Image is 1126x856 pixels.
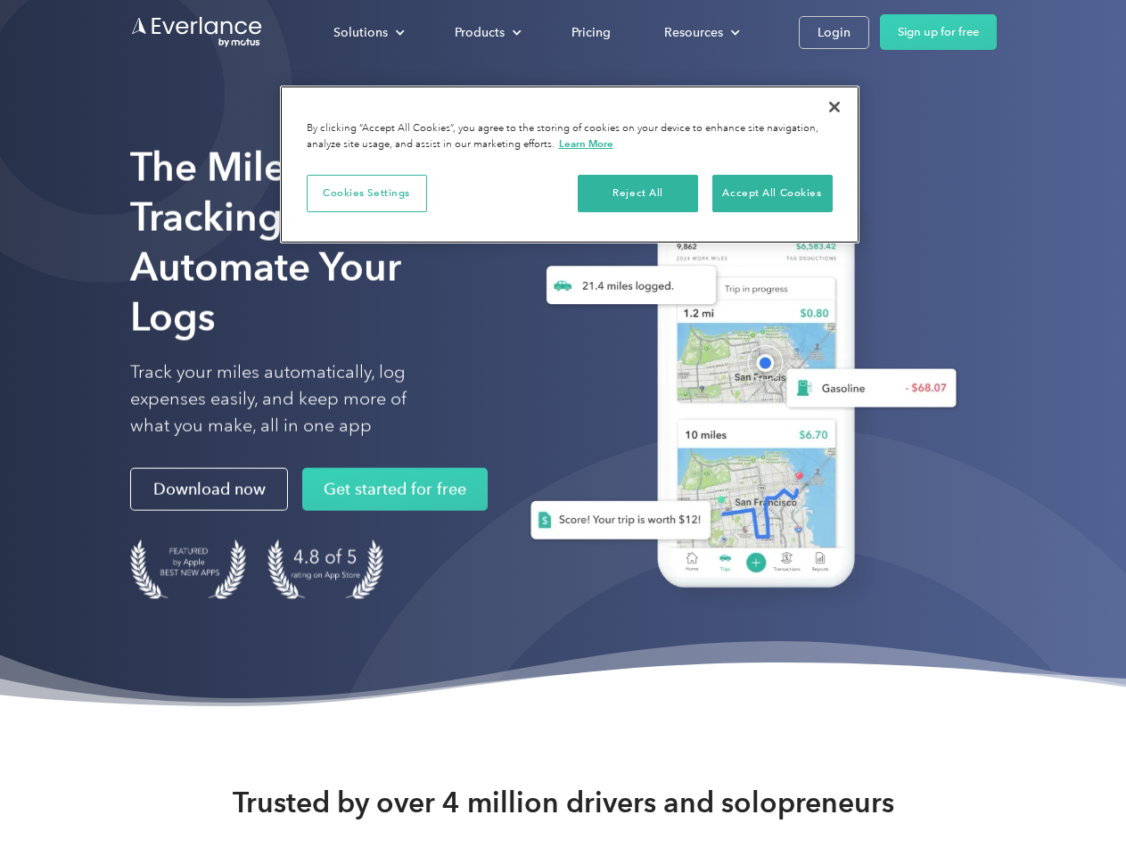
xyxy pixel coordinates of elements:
div: Products [455,21,505,44]
a: More information about your privacy, opens in a new tab [559,137,613,150]
img: 4.9 out of 5 stars on the app store [267,539,383,599]
div: By clicking “Accept All Cookies”, you agree to the storing of cookies on your device to enhance s... [307,121,833,152]
div: Resources [646,17,754,48]
div: Resources [664,21,723,44]
a: Login [799,16,869,49]
div: Privacy [280,86,859,243]
a: Pricing [554,17,629,48]
button: Cookies Settings [307,175,427,212]
div: Products [437,17,536,48]
div: Solutions [316,17,419,48]
div: Pricing [571,21,611,44]
img: Everlance, mileage tracker app, expense tracking app [502,169,971,614]
button: Close [815,87,854,127]
a: Download now [130,468,288,511]
a: Get started for free [302,468,488,511]
a: Go to homepage [130,15,264,49]
div: Cookie banner [280,86,859,243]
button: Accept All Cookies [712,175,833,212]
img: Badge for Featured by Apple Best New Apps [130,539,246,599]
strong: Trusted by over 4 million drivers and solopreneurs [233,785,894,820]
div: Solutions [333,21,388,44]
p: Track your miles automatically, log expenses easily, and keep more of what you make, all in one app [130,359,448,440]
div: Login [818,21,851,44]
a: Sign up for free [880,14,997,50]
button: Reject All [578,175,698,212]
